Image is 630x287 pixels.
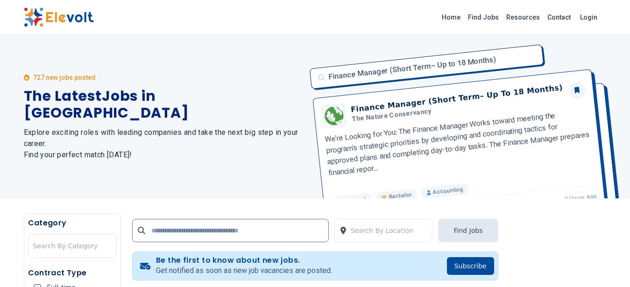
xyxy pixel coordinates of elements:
[438,10,464,25] a: Home
[156,265,332,276] p: Get notified as soon as new job vacancies are posted.
[583,242,630,287] iframe: Chat Widget
[33,73,96,82] p: 727 new jobs posted
[544,10,574,25] a: Contact
[24,7,94,27] img: Elevolt
[28,267,117,279] h5: Contract Type
[438,219,498,242] button: Find Jobs
[156,256,332,265] h4: Be the first to know about new jobs.
[447,257,494,275] button: Subscribe
[464,10,503,25] a: Find Jobs
[574,8,603,27] a: Login
[24,88,304,121] h1: The Latest Jobs in [GEOGRAPHIC_DATA]
[28,217,117,229] h5: Category
[503,10,544,25] a: Resources
[24,127,304,161] h2: Explore exciting roles with leading companies and take the next big step in your career. Find you...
